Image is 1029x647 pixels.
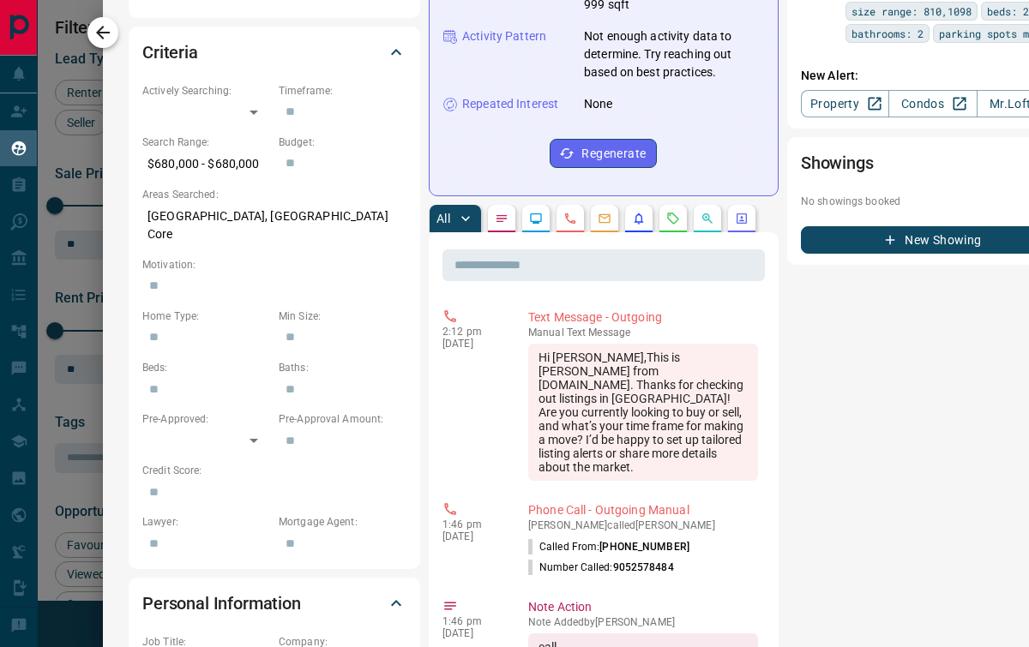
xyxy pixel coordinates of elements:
p: Search Range: [142,135,270,150]
p: Note Added by [PERSON_NAME] [528,616,758,628]
p: 2:12 pm [442,326,502,338]
a: Condos [888,90,977,117]
p: Timeframe: [279,83,406,99]
div: Personal Information [142,583,406,624]
p: None [584,95,613,113]
svg: Notes [495,212,508,225]
span: [PHONE_NUMBER] [599,541,689,553]
p: Text Message - Outgoing [528,309,758,326]
p: Number Called: [528,560,674,575]
p: 1:46 pm [442,518,502,530]
p: All [436,213,450,225]
p: [DATE] [442,530,502,542]
p: Beds: [142,360,270,375]
p: [DATE] [442,627,502,639]
p: Pre-Approval Amount: [279,411,406,427]
span: 9052578484 [613,561,674,573]
p: $680,000 - $680,000 [142,150,270,178]
p: Credit Score: [142,463,406,478]
span: manual [528,326,564,338]
p: Not enough activity data to determine. Try reaching out based on best practices. [584,27,764,81]
h2: Criteria [142,39,198,66]
a: Property [801,90,889,117]
p: [DATE] [442,338,502,350]
p: Phone Call - Outgoing Manual [528,501,758,519]
span: bathrooms: 2 [851,25,924,42]
p: 1:46 pm [442,615,502,627]
svg: Lead Browsing Activity [529,212,543,225]
h2: Showings [801,149,874,177]
svg: Requests [666,212,680,225]
p: Text Message [528,326,758,338]
p: [GEOGRAPHIC_DATA], [GEOGRAPHIC_DATA] Core [142,202,406,249]
svg: Emails [598,212,611,225]
p: Called From: [528,539,689,554]
svg: Agent Actions [735,212,749,225]
p: Actively Searching: [142,83,270,99]
svg: Listing Alerts [632,212,646,225]
svg: Calls [563,212,577,225]
p: Areas Searched: [142,187,406,202]
p: Mortgage Agent: [279,514,406,530]
p: Pre-Approved: [142,411,270,427]
div: Hi [PERSON_NAME],This is [PERSON_NAME] from [DOMAIN_NAME]. Thanks for checking out listings in [G... [528,344,758,481]
p: Min Size: [279,309,406,324]
p: Baths: [279,360,406,375]
button: Regenerate [550,139,657,168]
h2: Personal Information [142,590,301,617]
span: size range: 810,1098 [851,3,972,20]
p: Lawyer: [142,514,270,530]
p: Repeated Interest [462,95,558,113]
p: Motivation: [142,257,406,273]
div: Criteria [142,32,406,73]
p: [PERSON_NAME] called [PERSON_NAME] [528,519,758,531]
svg: Opportunities [701,212,714,225]
p: Activity Pattern [462,27,546,45]
p: Home Type: [142,309,270,324]
p: Note Action [528,598,758,616]
p: Budget: [279,135,406,150]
